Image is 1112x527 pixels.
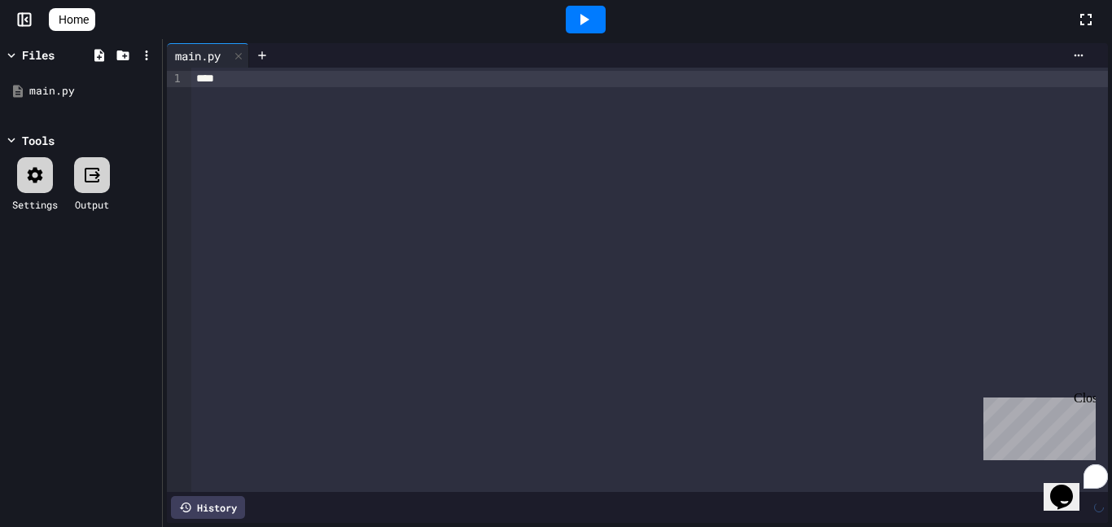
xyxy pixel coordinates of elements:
[167,43,249,68] div: main.py
[49,8,95,31] a: Home
[75,197,109,212] div: Output
[171,496,245,519] div: History
[29,83,156,99] div: main.py
[977,391,1096,460] iframe: chat widget
[22,132,55,149] div: Tools
[7,7,112,103] div: Chat with us now!Close
[167,47,229,64] div: main.py
[12,197,58,212] div: Settings
[22,46,55,64] div: Files
[1044,462,1096,511] iframe: chat widget
[191,68,1108,492] div: To enrich screen reader interactions, please activate Accessibility in Grammarly extension settings
[59,11,89,28] span: Home
[167,71,183,87] div: 1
